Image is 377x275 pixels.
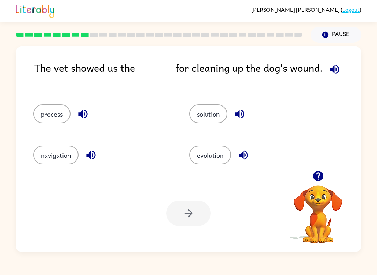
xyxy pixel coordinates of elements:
[311,27,361,43] button: Pause
[33,146,79,164] button: navigation
[189,146,231,164] button: evolution
[251,6,361,13] div: ( )
[342,6,360,13] a: Logout
[251,6,341,13] span: [PERSON_NAME] [PERSON_NAME]
[189,104,227,123] button: solution
[33,104,71,123] button: process
[16,3,54,18] img: Literably
[34,60,361,91] div: The vet showed us the for cleaning up the dog's wound.
[283,174,353,244] video: Your browser must support playing .mp4 files to use Literably. Please try using another browser.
